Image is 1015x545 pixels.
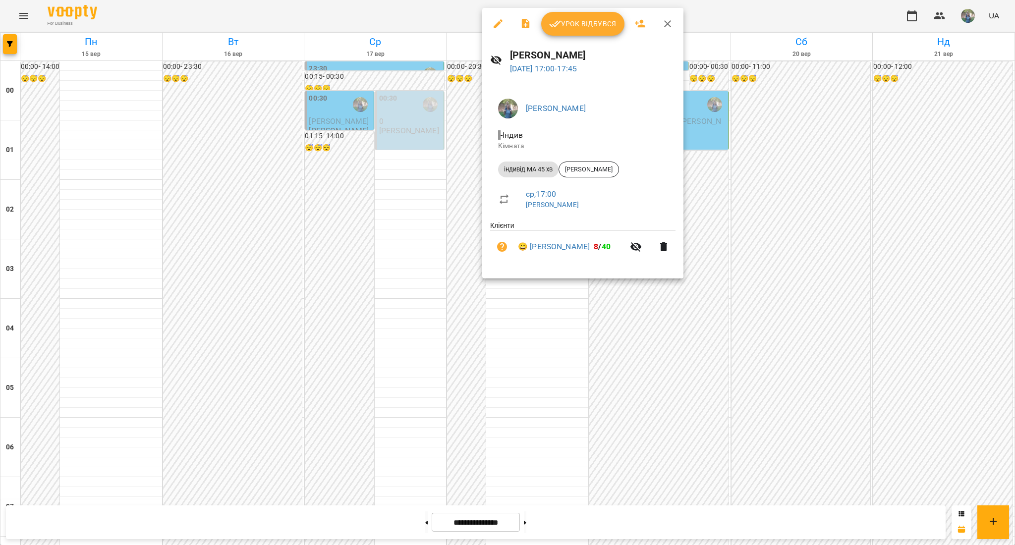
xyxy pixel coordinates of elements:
[559,162,619,177] div: [PERSON_NAME]
[490,235,514,259] button: Візит ще не сплачено. Додати оплату?
[541,12,624,36] button: Урок відбувся
[498,141,668,151] p: Кімната
[498,99,518,118] img: de1e453bb906a7b44fa35c1e57b3518e.jpg
[559,165,619,174] span: [PERSON_NAME]
[526,189,556,199] a: ср , 17:00
[518,241,590,253] a: 😀 [PERSON_NAME]
[602,242,611,251] span: 40
[510,48,676,63] h6: [PERSON_NAME]
[498,130,525,140] span: - Індив
[510,64,577,73] a: [DATE] 17:00-17:45
[498,165,559,174] span: індивід МА 45 хв
[594,242,611,251] b: /
[526,201,579,209] a: [PERSON_NAME]
[490,220,676,267] ul: Клієнти
[594,242,598,251] span: 8
[526,104,586,113] a: [PERSON_NAME]
[549,18,617,30] span: Урок відбувся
